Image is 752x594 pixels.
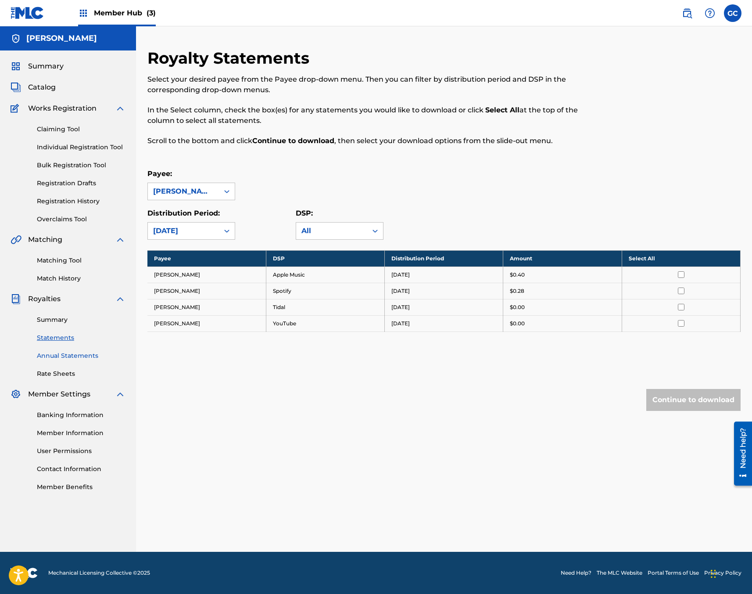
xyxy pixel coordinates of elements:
[37,125,125,134] a: Claiming Tool
[11,61,64,72] a: SummarySummary
[147,74,604,95] p: Select your desired payee from the Payee drop-down menu. Then you can filter by distribution peri...
[708,552,752,594] iframe: Chat Widget
[510,287,524,295] p: $0.28
[561,569,591,577] a: Need Help?
[37,197,125,206] a: Registration History
[37,446,125,456] a: User Permissions
[28,389,90,400] span: Member Settings
[37,256,125,265] a: Matching Tool
[701,4,719,22] div: Help
[147,209,220,217] label: Distribution Period:
[11,234,21,245] img: Matching
[147,266,266,283] td: [PERSON_NAME]
[37,161,125,170] a: Bulk Registration Tool
[711,561,716,587] div: Drag
[26,33,97,43] h5: GERALD COLEMAN
[28,234,62,245] span: Matching
[37,428,125,438] a: Member Information
[597,569,642,577] a: The MLC Website
[37,410,125,420] a: Banking Information
[48,569,150,577] span: Mechanical Licensing Collective © 2025
[11,294,21,304] img: Royalties
[115,294,125,304] img: expand
[622,250,740,266] th: Select All
[385,283,503,299] td: [DATE]
[727,418,752,489] iframe: Resource Center
[724,4,741,22] div: User Menu
[503,250,622,266] th: Amount
[37,333,125,342] a: Statements
[385,315,503,331] td: [DATE]
[37,215,125,224] a: Overclaims Tool
[510,303,525,311] p: $0.00
[37,274,125,283] a: Match History
[28,103,97,114] span: Works Registration
[147,169,172,178] label: Payee:
[115,234,125,245] img: expand
[266,283,384,299] td: Spotify
[37,351,125,360] a: Annual Statements
[252,137,334,145] strong: Continue to download
[296,209,313,217] label: DSP:
[705,8,715,18] img: help
[147,105,604,126] p: In the Select column, check the box(es) for any statements you would like to download or click at...
[11,61,21,72] img: Summary
[115,389,125,400] img: expand
[94,8,156,18] span: Member Hub
[37,464,125,474] a: Contact Information
[37,179,125,188] a: Registration Drafts
[11,33,21,44] img: Accounts
[147,250,266,266] th: Payee
[147,299,266,315] td: [PERSON_NAME]
[11,82,21,93] img: Catalog
[510,320,525,328] p: $0.00
[37,369,125,378] a: Rate Sheets
[11,82,56,93] a: CatalogCatalog
[78,8,89,18] img: Top Rightsholders
[704,569,741,577] a: Privacy Policy
[147,315,266,331] td: [PERSON_NAME]
[266,266,384,283] td: Apple Music
[11,103,22,114] img: Works Registration
[385,250,503,266] th: Distribution Period
[28,82,56,93] span: Catalog
[147,48,314,68] h2: Royalty Statements
[28,61,64,72] span: Summary
[37,482,125,492] a: Member Benefits
[11,568,38,578] img: logo
[153,186,214,197] div: [PERSON_NAME]
[266,315,384,331] td: YouTube
[11,7,44,19] img: MLC Logo
[153,226,214,236] div: [DATE]
[37,143,125,152] a: Individual Registration Tool
[147,9,156,17] span: (3)
[266,299,384,315] td: Tidal
[510,271,525,279] p: $0.40
[385,299,503,315] td: [DATE]
[11,389,21,400] img: Member Settings
[678,4,696,22] a: Public Search
[485,106,519,114] strong: Select All
[115,103,125,114] img: expand
[37,315,125,324] a: Summary
[266,250,384,266] th: DSP
[682,8,692,18] img: search
[301,226,362,236] div: All
[648,569,699,577] a: Portal Terms of Use
[147,283,266,299] td: [PERSON_NAME]
[385,266,503,283] td: [DATE]
[28,294,61,304] span: Royalties
[147,136,604,146] p: Scroll to the bottom and click , then select your download options from the slide-out menu.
